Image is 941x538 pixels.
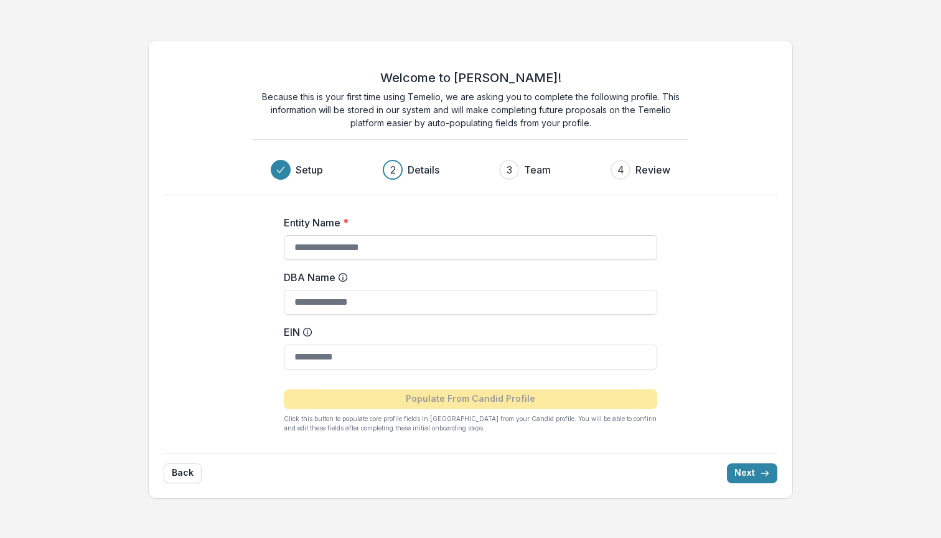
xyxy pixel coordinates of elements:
h2: Welcome to [PERSON_NAME]! [380,70,561,85]
div: Progress [271,160,670,180]
label: Entity Name [284,215,650,230]
label: DBA Name [284,270,650,285]
label: EIN [284,325,650,340]
h3: Review [635,162,670,177]
h3: Details [408,162,439,177]
button: Back [164,463,202,483]
p: Because this is your first time using Temelio, we are asking you to complete the following profil... [253,90,688,129]
button: Populate From Candid Profile [284,389,657,409]
h3: Setup [296,162,323,177]
p: Click this button to populate core profile fields in [GEOGRAPHIC_DATA] from your Candid profile. ... [284,414,657,433]
div: 4 [617,162,624,177]
h3: Team [524,162,551,177]
div: 2 [390,162,396,177]
div: 3 [507,162,512,177]
button: Next [727,463,777,483]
